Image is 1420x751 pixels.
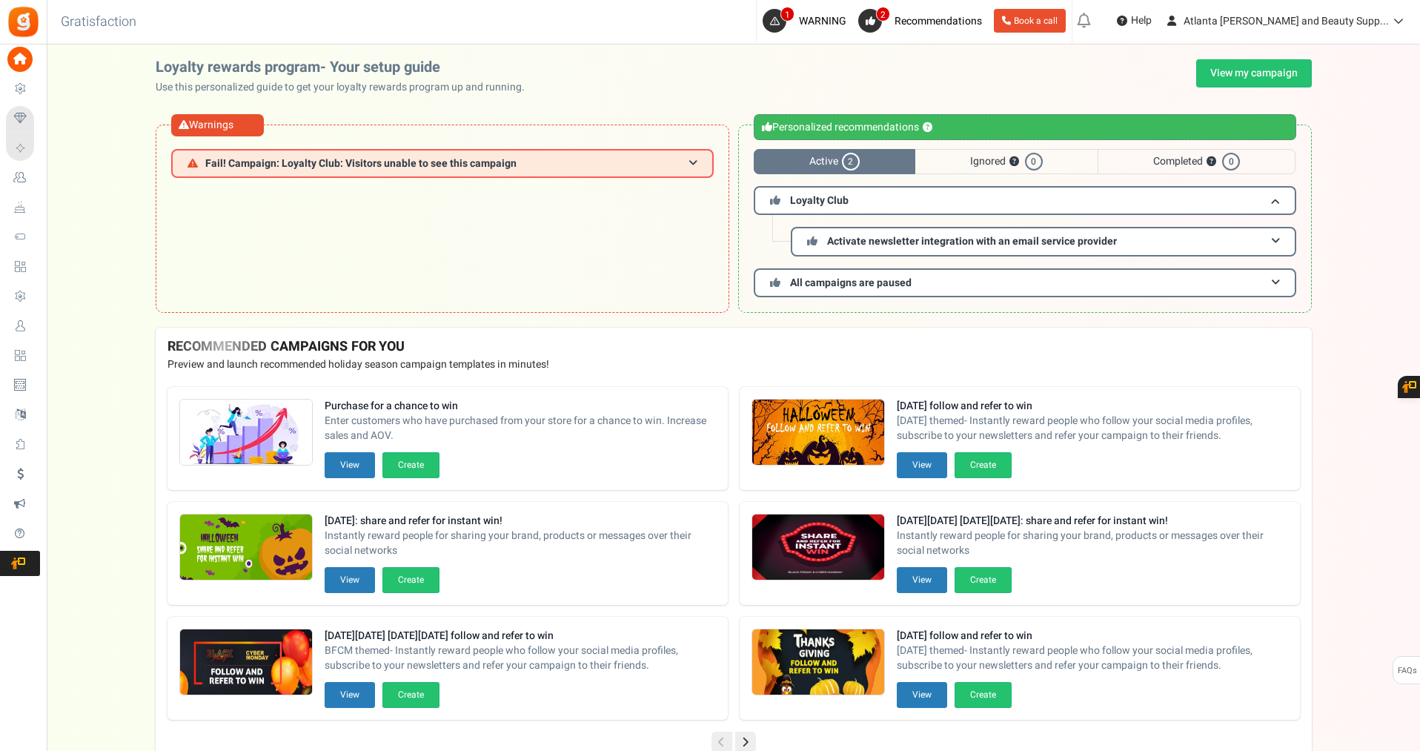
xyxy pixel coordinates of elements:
strong: [DATE]: share and refer for instant win! [325,514,716,529]
span: Activate newsletter integration with an email service provider [827,234,1117,249]
span: Instantly reward people for sharing your brand, products or messages over their social networks [325,529,716,558]
span: Recommendations [895,13,982,29]
span: 2 [842,153,860,171]
span: 0 [1222,153,1240,171]
strong: [DATE][DATE] [DATE][DATE]: share and refer for instant win! [897,514,1288,529]
button: View [897,452,947,478]
h4: RECOMMENDED CAMPAIGNS FOR YOU [167,340,1300,354]
img: Recommended Campaigns [752,629,884,696]
h3: Gratisfaction [44,7,153,37]
a: Help [1111,9,1158,33]
span: Help [1127,13,1152,28]
span: WARNING [799,13,846,29]
img: Gratisfaction [7,5,40,39]
button: View [325,567,375,593]
button: View [325,452,375,478]
img: Recommended Campaigns [752,400,884,466]
button: View [325,682,375,708]
button: View [897,682,947,708]
img: Recommended Campaigns [752,515,884,581]
strong: Purchase for a chance to win [325,399,716,414]
span: 0 [1025,153,1043,171]
strong: [DATE][DATE] [DATE][DATE] follow and refer to win [325,629,716,644]
span: Completed [1098,149,1295,174]
h2: Loyalty rewards program- Your setup guide [156,59,537,76]
a: 1 WARNING [763,9,852,33]
p: Preview and launch recommended holiday season campaign templates in minutes! [167,357,1300,372]
a: View my campaign [1196,59,1312,87]
button: Create [955,682,1012,708]
span: [DATE] themed- Instantly reward people who follow your social media profiles, subscribe to your n... [897,644,1288,673]
span: All campaigns are paused [790,275,912,291]
button: Create [955,567,1012,593]
span: Loyalty Club [790,193,849,208]
span: FAQs [1397,657,1417,685]
button: Create [382,682,439,708]
strong: [DATE] follow and refer to win [897,399,1288,414]
button: ? [1009,157,1019,167]
button: View [897,567,947,593]
span: [DATE] themed- Instantly reward people who follow your social media profiles, subscribe to your n... [897,414,1288,443]
div: Warnings [171,114,264,136]
span: BFCM themed- Instantly reward people who follow your social media profiles, subscribe to your new... [325,644,716,673]
span: Ignored [915,149,1098,174]
strong: [DATE] follow and refer to win [897,629,1288,644]
span: Atlanta [PERSON_NAME] and Beauty Supp... [1184,13,1389,29]
button: ? [1207,157,1216,167]
span: 1 [780,7,794,21]
a: Book a call [994,9,1066,33]
span: 2 [876,7,890,21]
span: Fail! Campaign: Loyalty Club: Visitors unable to see this campaign [205,158,517,169]
img: Recommended Campaigns [180,515,312,581]
a: 2 Recommendations [858,9,988,33]
img: Recommended Campaigns [180,400,312,466]
button: Create [382,567,439,593]
button: Create [955,452,1012,478]
img: Recommended Campaigns [180,629,312,696]
button: ? [923,123,932,133]
span: Active [754,149,915,174]
span: Instantly reward people for sharing your brand, products or messages over their social networks [897,529,1288,558]
button: Create [382,452,439,478]
div: Personalized recommendations [754,114,1296,140]
p: Use this personalized guide to get your loyalty rewards program up and running. [156,80,537,95]
span: Enter customers who have purchased from your store for a chance to win. Increase sales and AOV. [325,414,716,443]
